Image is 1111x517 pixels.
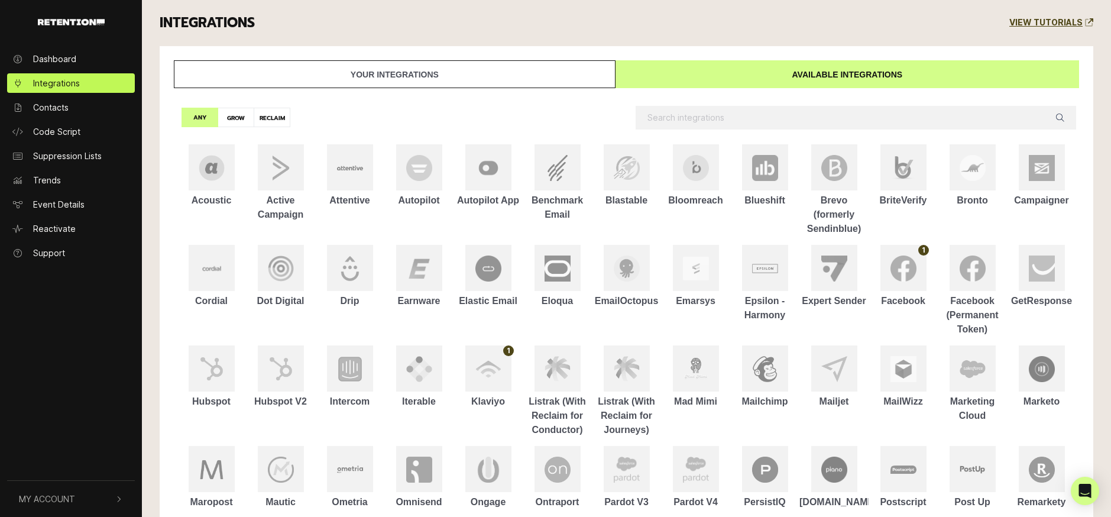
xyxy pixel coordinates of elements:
div: Hubspot V2 [246,395,315,409]
img: Hubspot [199,356,225,382]
img: Bronto [960,155,986,181]
a: EmailOctopus EmailOctopus [592,245,661,308]
a: Marketing Cloud Marketing Cloud [938,345,1007,423]
span: 1 [918,245,929,256]
img: Pardot V3 [614,457,640,483]
img: Marketing Cloud [960,357,986,382]
div: Ontraport [523,495,592,509]
div: Attentive [315,193,384,208]
a: Active Campaign Active Campaign [246,144,315,222]
span: Support [33,247,65,259]
span: Code Script [33,125,80,138]
div: MailWizz [869,395,938,409]
a: MailWizz MailWizz [869,345,938,409]
a: Mautic Mautic [246,446,315,509]
a: Bronto Bronto [938,144,1007,208]
div: PersistIQ [730,495,799,509]
span: 1 [503,345,514,356]
a: Iterable Iterable [384,345,454,409]
a: VIEW TUTORIALS [1009,18,1093,28]
img: Intercom [337,356,363,382]
div: Mailjet [799,395,869,409]
a: Dot Digital Dot Digital [246,245,315,308]
img: Ongage [475,457,501,483]
img: Iterable [406,356,432,382]
a: Autopilot Autopilot [384,144,454,208]
img: Attentive [337,166,363,170]
a: Reactivate [7,219,135,238]
a: Campaigner Campaigner [1007,144,1076,208]
a: BriteVerify BriteVerify [869,144,938,208]
img: Brevo (formerly Sendinblue) [821,155,847,181]
a: Emarsys Emarsys [661,245,730,308]
div: Elastic Email [454,294,523,308]
img: Omnisend [406,457,432,483]
a: Attentive Attentive [315,144,384,208]
img: Remarkety [1029,457,1055,483]
a: Maropost Maropost [177,446,246,509]
img: Active Campaign [268,155,294,181]
a: Your integrations [174,60,616,88]
button: My Account [7,481,135,517]
a: Eloqua Eloqua [523,245,592,308]
img: MailWizz [890,356,916,382]
a: Code Script [7,122,135,141]
img: Blastable [614,156,640,180]
a: Brevo (formerly Sendinblue) Brevo (formerly Sendinblue) [799,144,869,236]
span: Integrations [33,77,80,89]
a: Post Up Post Up [938,446,1007,509]
div: Bronto [938,193,1007,208]
div: Drip [315,294,384,308]
div: Mautic [246,495,315,509]
a: Omnisend Omnisend [384,446,454,509]
a: Listrak (With Reclaim for Journeys) Listrak (With Reclaim for Journeys) [592,345,661,437]
img: Campaigner [1029,155,1055,181]
img: BriteVerify [890,155,916,181]
a: Contacts [7,98,135,117]
img: GetResponse [1029,256,1055,282]
div: Iterable [384,395,454,409]
a: Dashboard [7,49,135,69]
a: Hubspot V2 Hubspot V2 [246,345,315,409]
div: Ometria [315,495,384,509]
img: Post Up [960,466,986,473]
a: Intercom Intercom [315,345,384,409]
img: Ontraport [545,457,571,483]
a: Postscript Postscript [869,446,938,509]
div: Mad Mimi [661,395,730,409]
span: My Account [19,493,75,505]
div: Bloomreach [661,193,730,208]
img: Autopilot App [475,155,501,181]
img: Hubspot V2 [268,356,294,382]
div: Ongage [454,495,523,509]
div: Maropost [177,495,246,509]
div: Pardot V4 [661,495,730,509]
div: Hubspot [177,395,246,409]
div: Omnisend [384,495,454,509]
div: Eloqua [523,294,592,308]
a: Event Details [7,195,135,214]
a: Blueshift Blueshift [730,144,799,208]
div: Autopilot [384,193,454,208]
img: Listrak (With Reclaim for Conductor) [545,356,571,382]
div: Mailchimp [730,395,799,409]
a: Trends [7,170,135,190]
div: Postscript [869,495,938,509]
div: Earnware [384,294,454,308]
div: Acoustic [177,193,246,208]
div: Listrak (With Reclaim for Journeys) [592,395,661,437]
img: PersistIQ [752,457,778,483]
img: Cordial [199,256,225,282]
div: Emarsys [661,294,730,308]
img: Facebook [890,256,916,282]
label: GROW [218,108,254,127]
div: Campaigner [1007,193,1076,208]
img: Ometria [337,463,363,476]
a: Hubspot Hubspot [177,345,246,409]
div: Cordial [177,294,246,308]
a: Ongage Ongage [454,446,523,509]
a: Drip Drip [315,245,384,308]
a: Earnware Earnware [384,245,454,308]
div: Intercom [315,395,384,409]
a: Facebook Facebook [869,245,938,308]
